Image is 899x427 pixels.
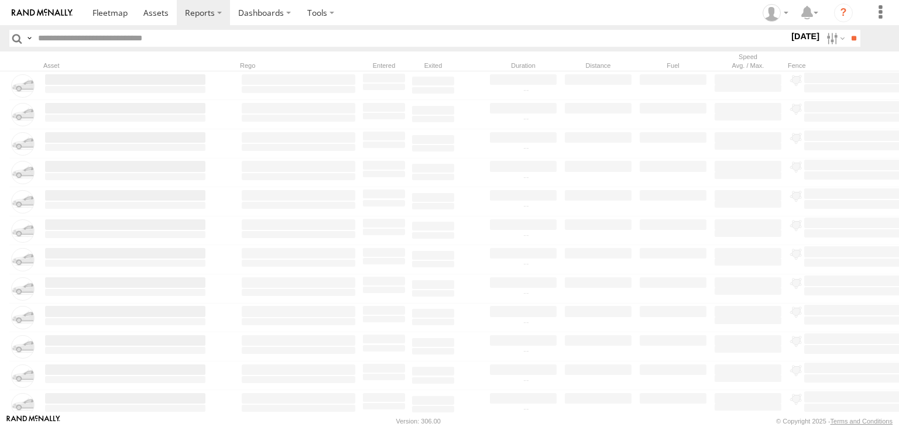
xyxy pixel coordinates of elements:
[240,61,357,70] div: Rego
[638,61,708,70] div: Fuel
[831,418,893,425] a: Terms and Conditions
[362,61,406,70] div: Entered
[822,30,847,47] label: Search Filter Options
[789,30,822,43] label: [DATE]
[759,4,792,22] div: Zulema McIntosch
[411,61,455,70] div: Exited
[25,30,34,47] label: Search Query
[43,61,207,70] div: Asset
[488,61,558,70] div: Duration
[563,61,633,70] div: Distance
[6,415,60,427] a: Visit our Website
[776,418,893,425] div: © Copyright 2025 -
[834,4,853,22] i: ?
[12,9,73,17] img: rand-logo.svg
[396,418,441,425] div: Version: 306.00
